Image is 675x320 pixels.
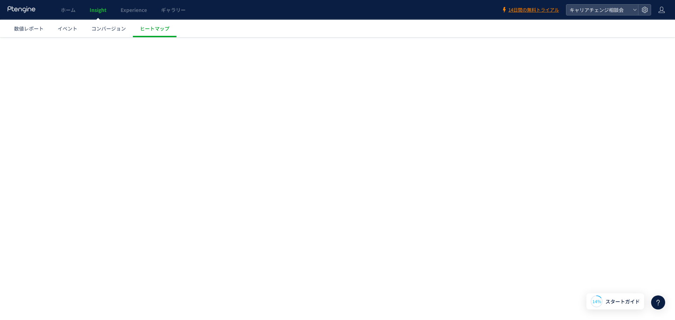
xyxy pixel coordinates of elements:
span: イベント [58,25,77,32]
span: Insight [90,6,107,13]
span: Experience [121,6,147,13]
span: ギャラリー [161,6,186,13]
span: ヒートマップ [140,25,169,32]
a: 14日間の無料トライアル [501,7,559,13]
span: キャリアチェンジ相談会 [567,5,630,15]
span: スタートガイド [605,298,640,305]
span: 14% [592,298,601,304]
span: 14日間の無料トライアル [508,7,559,13]
span: ホーム [61,6,76,13]
span: コンバージョン [91,25,126,32]
span: 数値レポート [14,25,44,32]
